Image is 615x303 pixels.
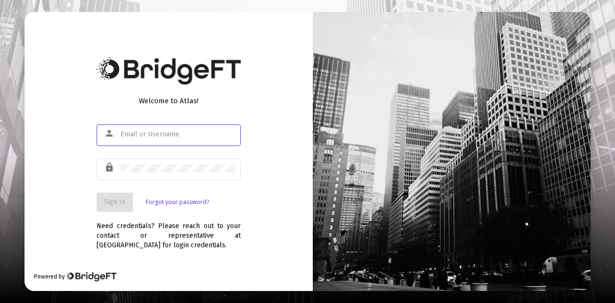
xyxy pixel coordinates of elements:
div: Need credentials? Please reach out to your contact or representative at [GEOGRAPHIC_DATA] for log... [97,212,241,250]
mat-icon: lock [104,162,116,173]
div: Welcome to Atlas! [97,96,241,106]
span: Sign In [104,198,125,206]
img: Bridge Financial Technology Logo [66,272,116,281]
input: Email or Username [121,131,236,138]
mat-icon: person [104,128,116,139]
button: Sign In [97,193,133,212]
a: Forgot your password? [146,197,209,207]
img: Bridge Financial Technology Logo [97,57,241,85]
div: Powered by [34,272,116,281]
